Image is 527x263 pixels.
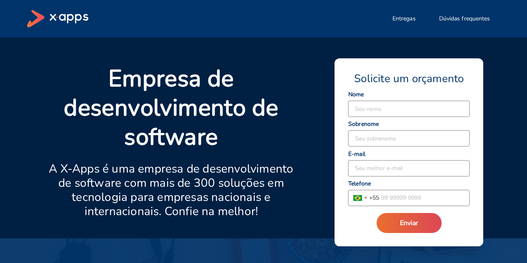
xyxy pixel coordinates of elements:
input: Seu melhor e-mail [348,160,470,176]
button: Enviar [377,213,442,233]
input: Seu nome [348,101,470,117]
input: 99 99999 9999 [379,190,470,206]
input: Seu sobrenome [348,130,470,146]
button: Entregas [382,10,426,27]
button: Dúvidas frequentes [429,10,500,27]
p: Empresa de desenvolvimento de software [47,64,296,152]
span: Entregas [392,15,416,23]
span: Solicite um orçamento [354,72,464,86]
span: Enviar [400,218,418,228]
p: A X-Apps é uma empresa de desenvolvimento de software com mais de 300 soluções em tecnologia para... [47,162,296,218]
span: Dúvidas frequentes [439,15,490,23]
span: + 55 [369,193,379,202]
